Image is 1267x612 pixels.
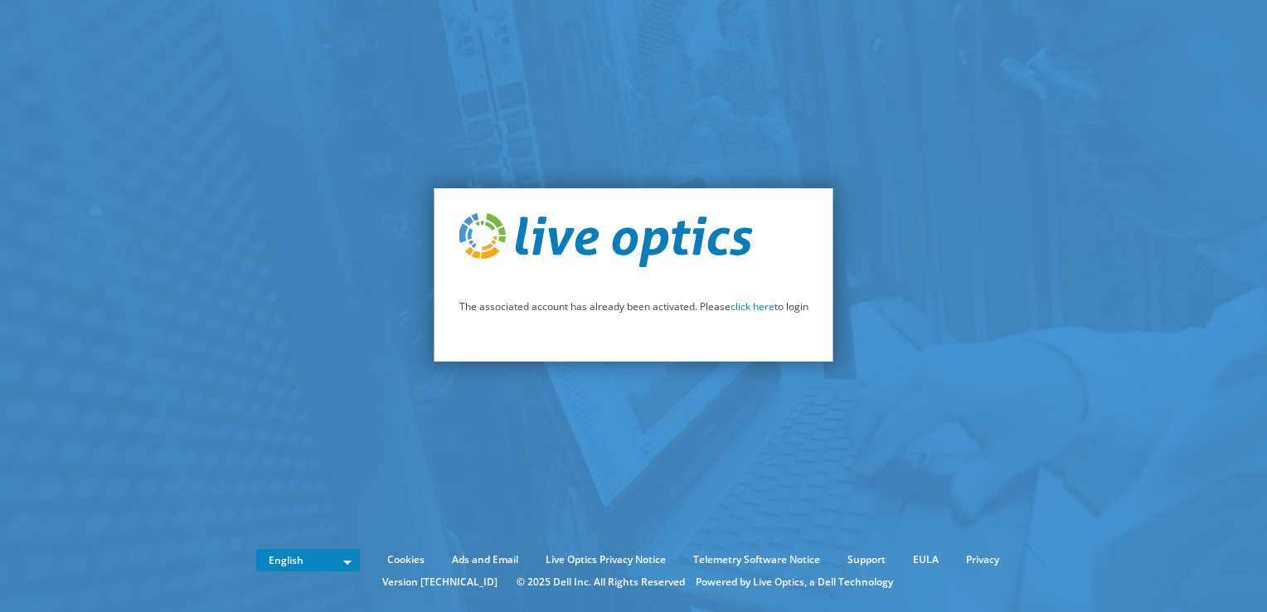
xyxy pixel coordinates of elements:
[439,551,531,569] a: Ads and Email
[681,551,833,569] a: Telemetry Software Notice
[374,573,506,591] li: Version [TECHNICAL_ID]
[731,299,774,313] a: click here
[459,298,808,316] p: The associated account has already been activated. Please to login
[696,573,893,591] li: Powered by Live Optics, a Dell Technology
[900,551,951,569] a: EULA
[459,213,753,268] img: live_optics_svg.svg
[508,573,693,591] li: © 2025 Dell Inc. All Rights Reserved
[835,551,898,569] a: Support
[954,551,1012,569] a: Privacy
[375,551,437,569] a: Cookies
[533,551,678,569] a: Live Optics Privacy Notice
